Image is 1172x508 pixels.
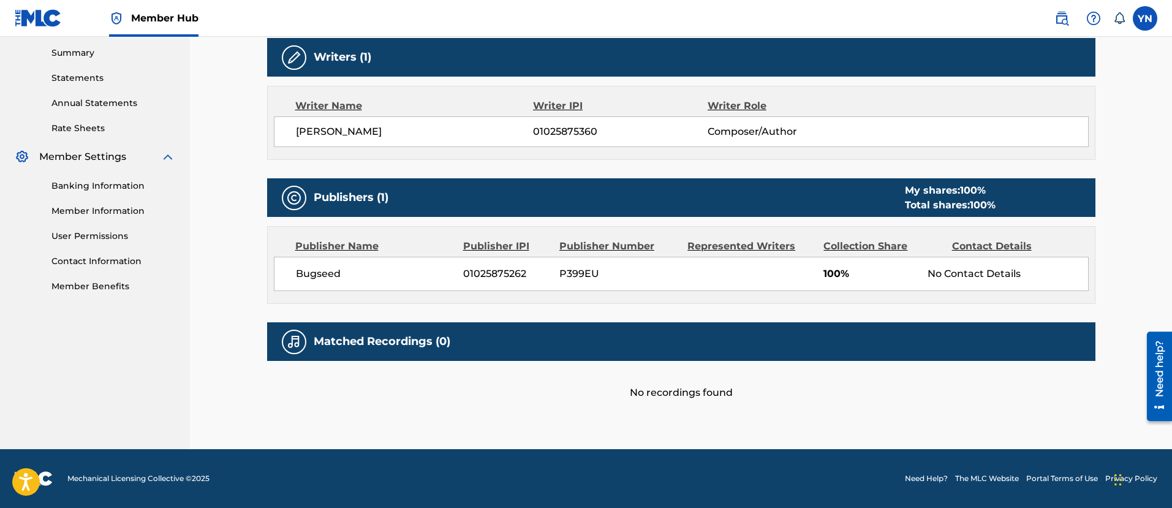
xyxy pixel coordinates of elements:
[463,239,550,254] div: Publisher IPI
[161,150,175,164] img: expand
[1081,6,1106,31] div: Help
[51,255,175,268] a: Contact Information
[970,199,996,211] span: 100 %
[905,473,948,484] a: Need Help?
[533,124,707,139] span: 01025875360
[314,191,388,205] h5: Publishers (1)
[287,335,301,349] img: Matched Recordings
[314,50,371,64] h5: Writers (1)
[1049,6,1074,31] a: Public Search
[296,124,534,139] span: [PERSON_NAME]
[687,239,814,254] div: Represented Writers
[109,11,124,26] img: Top Rightsholder
[823,267,918,281] span: 100%
[51,72,175,85] a: Statements
[1133,6,1157,31] div: User Menu
[952,239,1071,254] div: Contact Details
[51,280,175,293] a: Member Benefits
[51,122,175,135] a: Rate Sheets
[1111,449,1172,508] div: チャットウィジェット
[51,97,175,110] a: Annual Statements
[314,335,450,349] h5: Matched Recordings (0)
[296,267,455,281] span: Bugseed
[1054,11,1069,26] img: search
[463,267,550,281] span: 01025875262
[131,11,198,25] span: Member Hub
[287,191,301,205] img: Publishers
[559,239,678,254] div: Publisher Number
[905,198,996,213] div: Total shares:
[51,180,175,192] a: Banking Information
[960,184,986,196] span: 100 %
[928,267,1087,281] div: No Contact Details
[1114,461,1122,498] div: ドラッグ
[15,9,62,27] img: MLC Logo
[1086,11,1101,26] img: help
[287,50,301,65] img: Writers
[51,47,175,59] a: Summary
[708,99,866,113] div: Writer Role
[905,183,996,198] div: My shares:
[1138,327,1172,426] iframe: Resource Center
[39,150,126,164] span: Member Settings
[533,99,708,113] div: Writer IPI
[559,267,678,281] span: P399EU
[267,361,1095,400] div: No recordings found
[1113,12,1125,25] div: Notifications
[295,239,454,254] div: Publisher Name
[1105,473,1157,484] a: Privacy Policy
[67,473,210,484] span: Mechanical Licensing Collective © 2025
[15,471,53,486] img: logo
[1111,449,1172,508] iframe: Chat Widget
[1026,473,1098,484] a: Portal Terms of Use
[295,99,534,113] div: Writer Name
[15,150,29,164] img: Member Settings
[51,230,175,243] a: User Permissions
[823,239,942,254] div: Collection Share
[51,205,175,218] a: Member Information
[708,124,866,139] span: Composer/Author
[955,473,1019,484] a: The MLC Website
